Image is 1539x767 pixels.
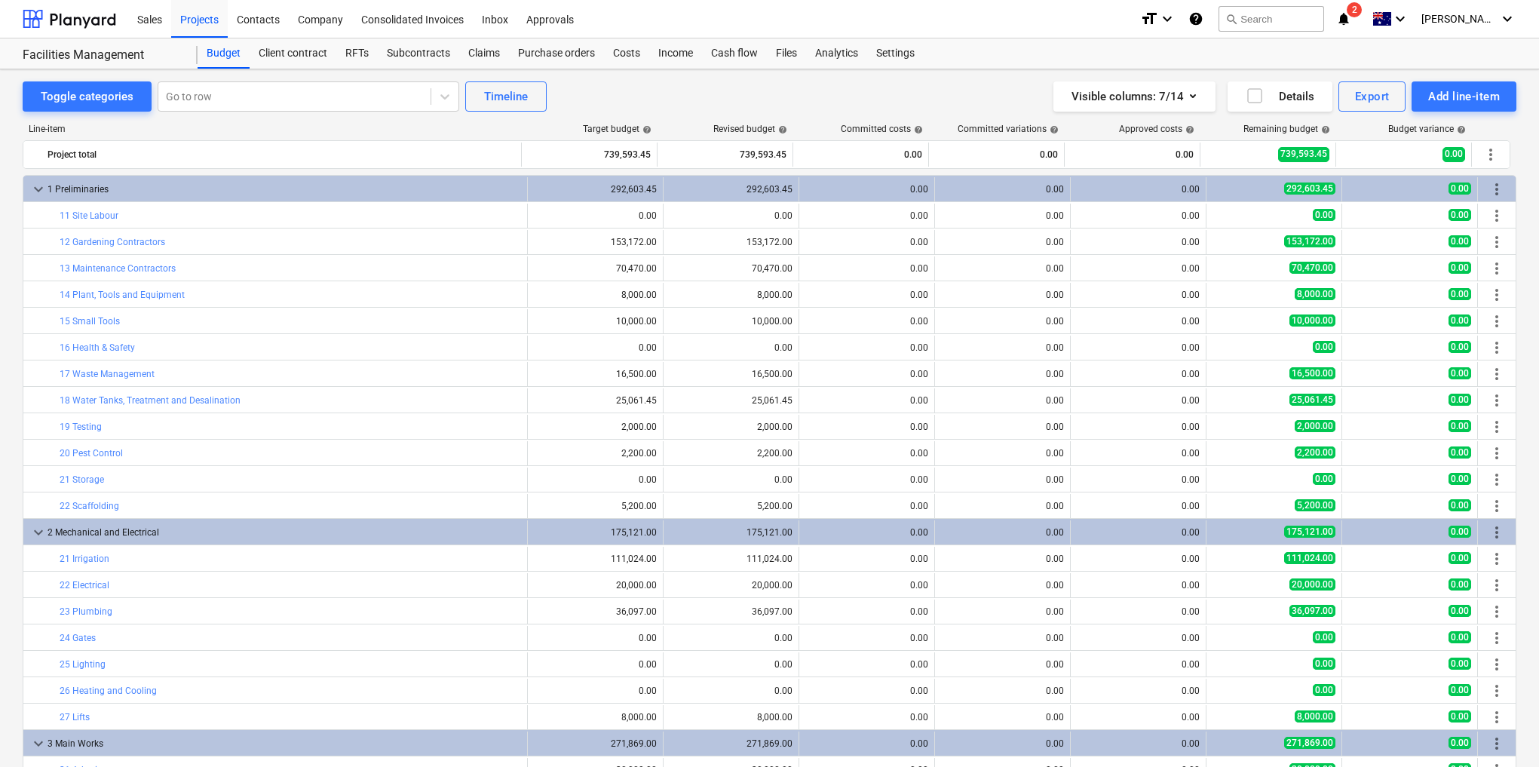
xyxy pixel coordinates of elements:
div: 5,200.00 [670,501,792,511]
div: 0.00 [805,184,928,195]
div: 0.00 [941,580,1064,591]
div: 70,470.00 [670,263,792,274]
div: 25,061.45 [534,395,657,406]
span: More actions [1488,603,1506,621]
div: 0.00 [805,474,928,485]
span: help [639,125,651,134]
a: 23 Plumbing [60,606,112,617]
span: 0.00 [1449,341,1471,353]
div: 0.00 [805,263,928,274]
span: 153,172.00 [1284,235,1335,247]
span: More actions [1482,146,1500,164]
a: Claims [459,38,509,69]
div: 0.00 [1077,606,1200,617]
span: 20,000.00 [1289,578,1335,591]
span: 5,200.00 [1295,499,1335,511]
button: Visible columns:7/14 [1053,81,1216,112]
span: 0.00 [1449,420,1471,432]
span: More actions [1488,523,1506,542]
span: More actions [1488,444,1506,462]
div: 0.00 [941,606,1064,617]
div: 0.00 [670,659,792,670]
div: 0.00 [805,738,928,749]
span: More actions [1488,418,1506,436]
span: 0.00 [1449,473,1471,485]
a: Costs [604,38,649,69]
div: 0.00 [1077,501,1200,511]
a: RFTs [336,38,378,69]
span: More actions [1488,655,1506,673]
a: 15 Small Tools [60,316,120,327]
span: 0.00 [1449,209,1471,221]
div: Export [1355,87,1390,106]
div: 8,000.00 [534,290,657,300]
span: help [1318,125,1330,134]
div: 0.00 [670,210,792,221]
div: 0.00 [805,395,928,406]
div: 0.00 [1077,210,1200,221]
div: 0.00 [805,659,928,670]
div: 0.00 [1077,184,1200,195]
div: 175,121.00 [670,527,792,538]
div: 0.00 [805,369,928,379]
div: 0.00 [1077,659,1200,670]
span: 0.00 [1442,147,1465,161]
div: 2 Mechanical and Electrical [48,520,521,545]
div: 1 Preliminaries [48,177,521,201]
div: 0.00 [941,369,1064,379]
span: More actions [1488,550,1506,568]
a: 22 Electrical [60,580,109,591]
div: 0.00 [1071,143,1194,167]
div: 0.00 [805,580,928,591]
div: 0.00 [941,210,1064,221]
div: Budget variance [1388,124,1466,134]
div: 0.00 [1077,369,1200,379]
div: Files [767,38,806,69]
div: 16,500.00 [534,369,657,379]
div: 0.00 [1077,580,1200,591]
span: 0.00 [1449,631,1471,643]
span: More actions [1488,576,1506,594]
span: 739,593.45 [1278,147,1329,161]
span: keyboard_arrow_down [29,180,48,198]
div: Remaining budget [1243,124,1330,134]
div: 153,172.00 [670,237,792,247]
span: More actions [1488,312,1506,330]
div: 111,024.00 [670,554,792,564]
div: 0.00 [670,342,792,353]
div: 0.00 [941,527,1064,538]
span: 0.00 [1449,367,1471,379]
span: 292,603.45 [1284,183,1335,195]
a: Settings [867,38,924,69]
span: 0.00 [1449,235,1471,247]
span: 0.00 [1449,499,1471,511]
div: Details [1246,87,1314,106]
div: 0.00 [941,263,1064,274]
span: 36,097.00 [1289,605,1335,617]
div: 8,000.00 [670,712,792,723]
div: 0.00 [805,422,928,432]
span: 0.00 [1313,684,1335,696]
div: 175,121.00 [534,527,657,538]
div: 0.00 [941,659,1064,670]
div: 5,200.00 [534,501,657,511]
div: Timeline [484,87,528,106]
div: 0.00 [941,237,1064,247]
span: 0.00 [1449,578,1471,591]
div: 20,000.00 [534,580,657,591]
div: 0.00 [1077,263,1200,274]
div: 0.00 [941,448,1064,459]
span: 0.00 [1313,209,1335,221]
div: 0.00 [534,210,657,221]
div: 8,000.00 [670,290,792,300]
span: 0.00 [1449,552,1471,564]
a: 17 Waste Management [60,369,155,379]
a: 12 Gardening Contractors [60,237,165,247]
div: 3 Main Works [48,732,521,756]
span: More actions [1488,682,1506,700]
div: Visible columns : 7/14 [1071,87,1197,106]
div: 16,500.00 [670,369,792,379]
div: 0.00 [1077,422,1200,432]
div: 10,000.00 [670,316,792,327]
